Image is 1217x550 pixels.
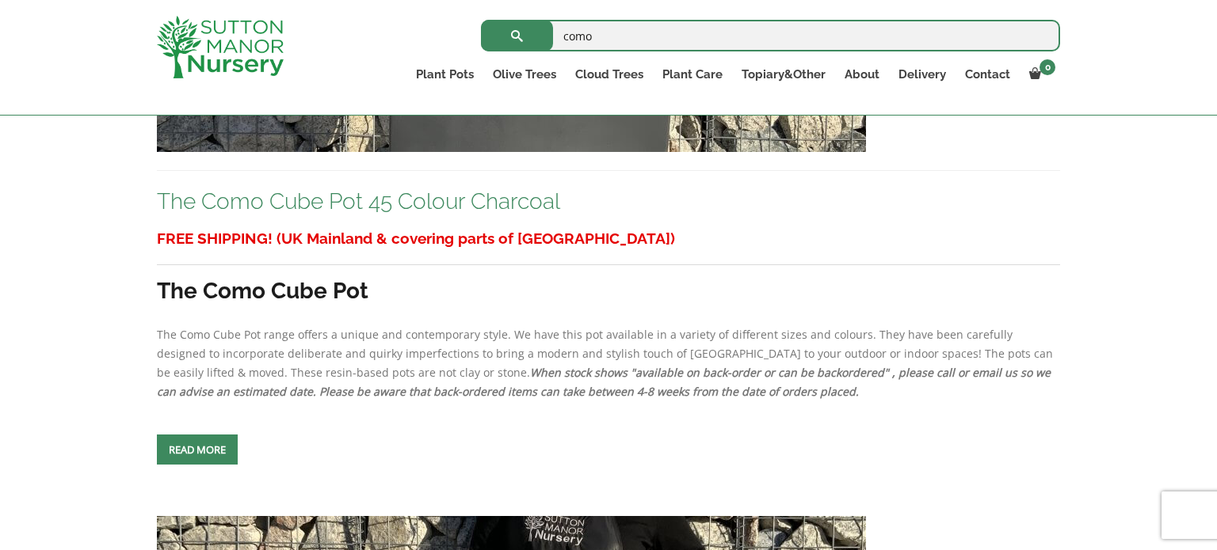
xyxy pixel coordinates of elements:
[732,63,835,85] a: Topiary&Other
[1040,59,1055,75] span: 0
[483,63,566,85] a: Olive Trees
[406,63,483,85] a: Plant Pots
[835,63,889,85] a: About
[157,365,1051,399] em: When stock shows "available on back-order or can be backordered" , please call or email us so we ...
[653,63,732,85] a: Plant Care
[481,20,1060,51] input: Search...
[157,224,1060,253] h3: FREE SHIPPING! (UK Mainland & covering parts of [GEOGRAPHIC_DATA])
[157,16,284,78] img: logo
[157,188,560,214] a: The Como Cube Pot 45 Colour Charcoal
[566,63,653,85] a: Cloud Trees
[157,278,368,304] strong: The Como Cube Pot
[157,434,238,465] a: Read more
[1020,63,1060,85] a: 0
[889,63,956,85] a: Delivery
[956,63,1020,85] a: Contact
[157,224,1060,401] div: The Como Cube Pot range offers a unique and contemporary style. We have this pot available in a v...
